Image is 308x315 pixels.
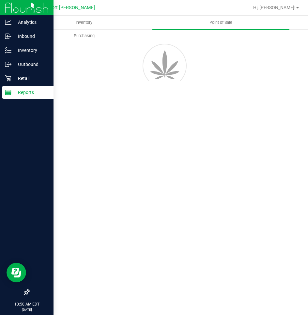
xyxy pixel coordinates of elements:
[67,20,101,25] span: Inventory
[5,75,11,82] inline-svg: Retail
[11,32,51,40] p: Inbound
[11,60,51,68] p: Outbound
[11,88,51,96] p: Reports
[5,47,11,54] inline-svg: Inventory
[16,16,152,29] a: Inventory
[65,33,103,39] span: Purchasing
[38,5,95,10] span: New Port [PERSON_NAME]
[5,89,11,96] inline-svg: Reports
[11,46,51,54] p: Inventory
[253,5,296,10] span: Hi, [PERSON_NAME]!
[152,16,289,29] a: Point of Sale
[7,263,26,282] iframe: Resource center
[3,307,51,312] p: [DATE]
[11,18,51,26] p: Analytics
[16,29,152,43] a: Purchasing
[5,33,11,39] inline-svg: Inbound
[11,74,51,82] p: Retail
[5,19,11,25] inline-svg: Analytics
[3,301,51,307] p: 10:50 AM EDT
[5,61,11,68] inline-svg: Outbound
[201,20,241,25] span: Point of Sale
